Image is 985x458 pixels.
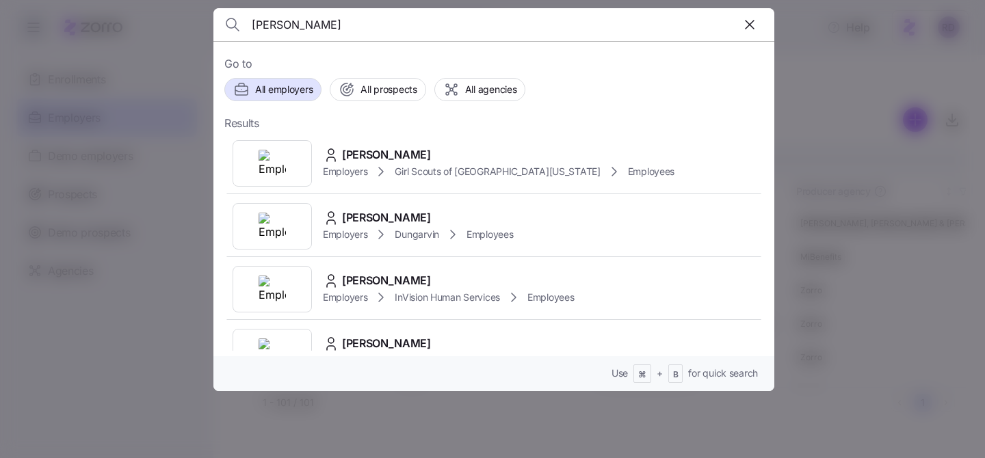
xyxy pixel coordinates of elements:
span: All prospects [360,83,417,96]
span: B [673,369,679,381]
span: Employers [323,291,367,304]
span: + [657,366,663,380]
span: Employees [628,165,674,178]
span: Girl Scouts of [GEOGRAPHIC_DATA][US_STATE] [395,165,600,178]
span: Employers [323,228,367,241]
span: [PERSON_NAME] [342,335,431,352]
span: ⌘ [638,369,646,381]
span: Employers [323,165,367,178]
span: InVision Human Services [395,291,500,304]
button: All employers [224,78,321,101]
span: [PERSON_NAME] [342,272,431,289]
span: Go to [224,55,763,72]
span: Dungarvin [395,228,438,241]
span: [PERSON_NAME] [342,146,431,163]
img: Employer logo [259,213,286,240]
span: Results [224,115,259,132]
img: Employer logo [259,338,286,366]
span: Employees [467,228,513,241]
span: All employers [255,83,313,96]
span: for quick search [688,366,758,380]
button: All prospects [330,78,425,101]
span: [PERSON_NAME] [342,209,431,226]
span: Use [612,366,628,380]
span: Employees [527,291,574,304]
button: All agencies [434,78,526,101]
span: All agencies [465,83,517,96]
img: Employer logo [259,150,286,177]
img: Employer logo [259,275,286,303]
